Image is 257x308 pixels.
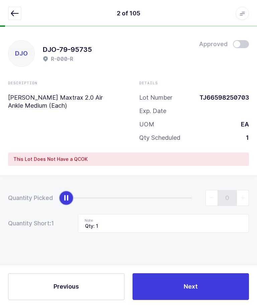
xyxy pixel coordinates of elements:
[184,282,198,291] span: Next
[139,80,249,86] div: Details
[199,40,228,48] span: Approved
[8,219,65,227] div: Quantity Short:
[8,80,118,86] div: Description
[51,55,73,63] h2: R-000-R
[54,282,79,291] span: Previous
[8,40,34,67] div: DJO
[139,107,166,115] div: Exp. Date
[8,194,53,202] div: Quantity Picked
[8,94,118,110] p: [PERSON_NAME] Maxtrax 2.0 Air Ankle Medium (Each)
[241,134,249,142] div: 1
[194,94,249,102] div: TJ66598250703
[236,120,249,128] div: EA
[139,94,172,102] div: Lot Number
[8,273,124,300] button: Previous
[139,134,180,142] div: Qty Scheduled
[13,156,88,163] span: This Lot Does Not Have a QCOK
[117,9,140,17] div: 2 of 105
[43,44,92,55] h1: DJO-79-95735
[139,120,154,128] div: UOM
[78,214,249,233] input: Note
[133,273,249,300] button: Next
[51,219,65,227] span: 1
[66,190,249,206] div: slider between 0 and 1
